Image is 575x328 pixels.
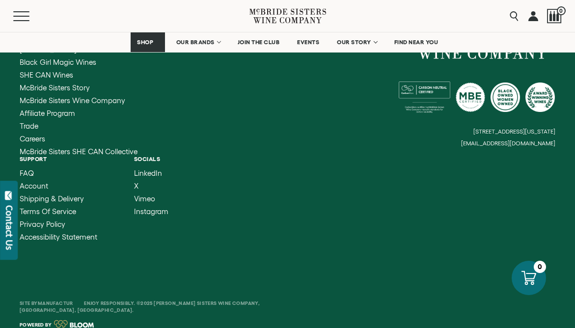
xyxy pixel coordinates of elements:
[238,39,280,46] span: JOIN THE CLUB
[20,301,260,313] span: Enjoy Responsibly. ©2025 [PERSON_NAME] Sisters Wine Company, [GEOGRAPHIC_DATA], [GEOGRAPHIC_DATA].
[4,205,14,250] div: Contact Us
[20,135,45,143] span: Careers
[20,109,137,117] a: Affiliate Program
[461,140,555,147] small: [EMAIL_ADDRESS][DOMAIN_NAME]
[20,71,73,79] span: SHE CAN Wines
[20,147,137,156] span: McBride Sisters SHE CAN Collective
[137,39,154,46] span: SHOP
[20,83,90,92] span: McBride Sisters Story
[337,39,371,46] span: OUR STORY
[20,58,96,66] span: Black Girl Magic Wines
[170,32,226,52] a: OUR BRANDS
[134,207,168,216] span: Instagram
[134,208,168,216] a: Instagram
[20,208,97,216] a: Terms of Service
[20,46,137,54] a: McBride Sisters Collection
[134,194,155,203] span: Vimeo
[20,182,97,190] a: Account
[20,301,74,306] span: Site By
[20,58,137,66] a: Black Girl Magic Wines
[231,32,286,52] a: JOIN THE CLUB
[20,122,137,130] a: Trade
[20,97,137,105] a: McBride Sisters Wine Company
[20,195,97,203] a: Shipping & Delivery
[557,6,566,15] span: 0
[20,96,125,105] span: McBride Sisters Wine Company
[20,109,75,117] span: Affiliate Program
[134,169,162,177] span: LinkedIn
[20,220,97,228] a: Privacy Policy
[297,39,319,46] span: EVENTS
[20,182,48,190] span: Account
[134,182,168,190] a: X
[20,71,137,79] a: SHE CAN Wines
[176,39,215,46] span: OUR BRANDS
[20,169,34,177] span: FAQ
[473,128,555,135] small: [STREET_ADDRESS][US_STATE]
[20,84,137,92] a: McBride Sisters Story
[134,182,138,190] span: X
[20,135,137,143] a: Careers
[534,261,546,273] div: 0
[13,11,49,21] button: Mobile Menu Trigger
[131,32,165,52] a: SHOP
[20,148,137,156] a: McBride Sisters SHE CAN Collective
[20,169,97,177] a: FAQ
[134,195,168,203] a: Vimeo
[20,323,52,328] span: Powered by
[394,39,438,46] span: FIND NEAR YOU
[20,122,38,130] span: Trade
[291,32,326,52] a: EVENTS
[38,301,73,306] a: Manufactur
[330,32,383,52] a: OUR STORY
[20,194,84,203] span: Shipping & Delivery
[388,32,445,52] a: FIND NEAR YOU
[20,233,97,241] a: Accessibility Statement
[20,45,136,54] span: [PERSON_NAME] Sisters Collection
[20,220,65,228] span: Privacy Policy
[20,207,76,216] span: Terms of Service
[134,169,168,177] a: LinkedIn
